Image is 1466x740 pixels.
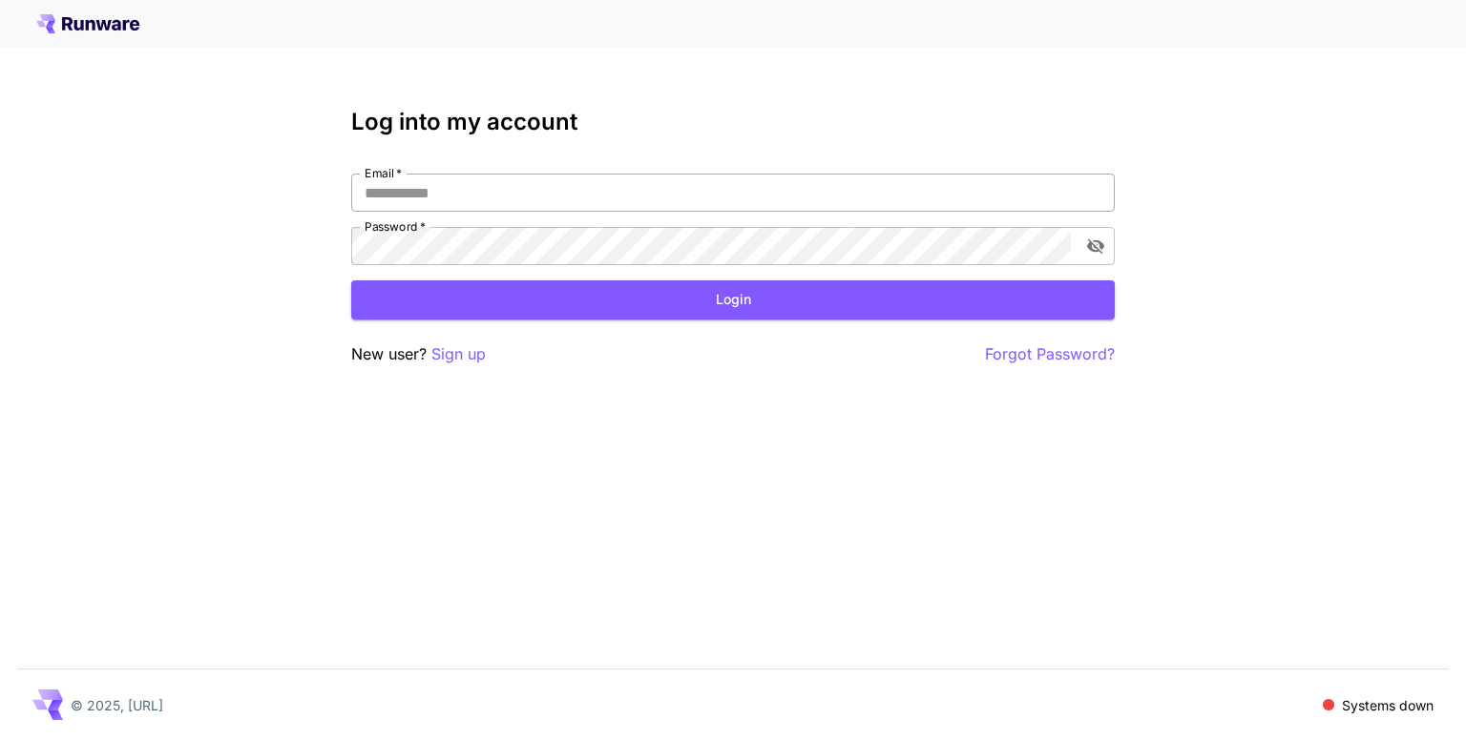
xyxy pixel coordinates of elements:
[1342,695,1434,715] p: Systems down
[985,342,1115,366] button: Forgot Password?
[351,280,1115,319] button: Login
[351,109,1115,135] h3: Log into my account
[365,218,426,235] label: Password
[431,342,486,366] button: Sign up
[365,165,402,181] label: Email
[1079,229,1113,263] button: toggle password visibility
[71,695,163,715] p: © 2025, [URL]
[351,342,486,366] p: New user?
